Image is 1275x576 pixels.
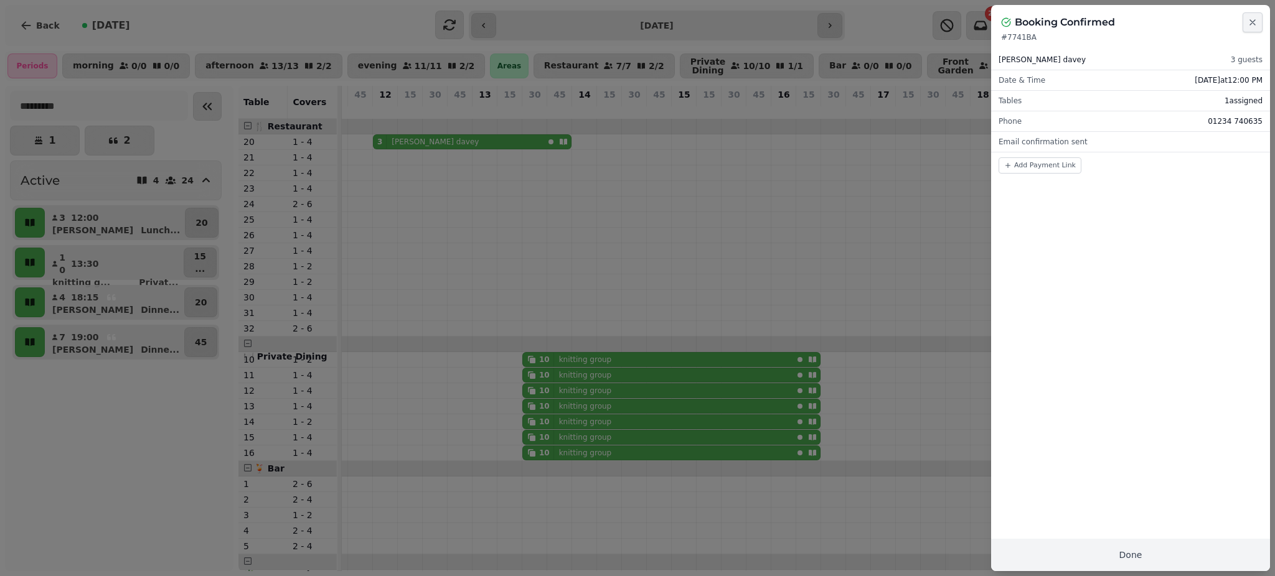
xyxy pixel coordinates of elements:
span: [DATE] at 12:00 PM [1195,75,1263,85]
span: Phone [999,116,1022,126]
h2: Booking Confirmed [1015,15,1115,30]
span: [PERSON_NAME] davey [999,55,1086,65]
span: 01234 740635 [1208,116,1263,126]
span: 1 assigned [1225,96,1263,106]
p: # 7741BA [1001,32,1260,42]
button: Add Payment Link [999,157,1081,174]
button: Done [991,539,1270,571]
span: Date & Time [999,75,1045,85]
span: Tables [999,96,1022,106]
span: 3 guests [1231,55,1263,65]
div: Email confirmation sent [991,132,1270,152]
